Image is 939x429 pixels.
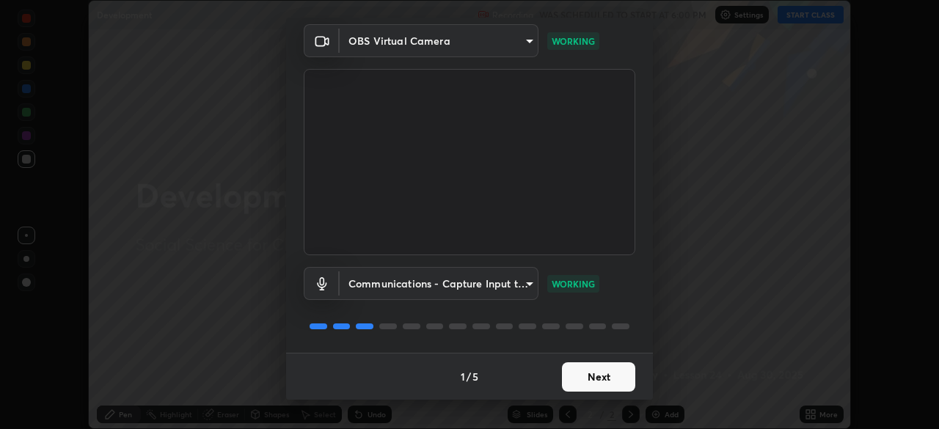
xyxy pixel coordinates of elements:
h4: 1 [461,369,465,384]
div: OBS Virtual Camera [340,24,538,57]
button: Next [562,362,635,392]
h4: / [467,369,471,384]
p: WORKING [552,34,595,48]
p: WORKING [552,277,595,290]
h4: 5 [472,369,478,384]
div: OBS Virtual Camera [340,267,538,300]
